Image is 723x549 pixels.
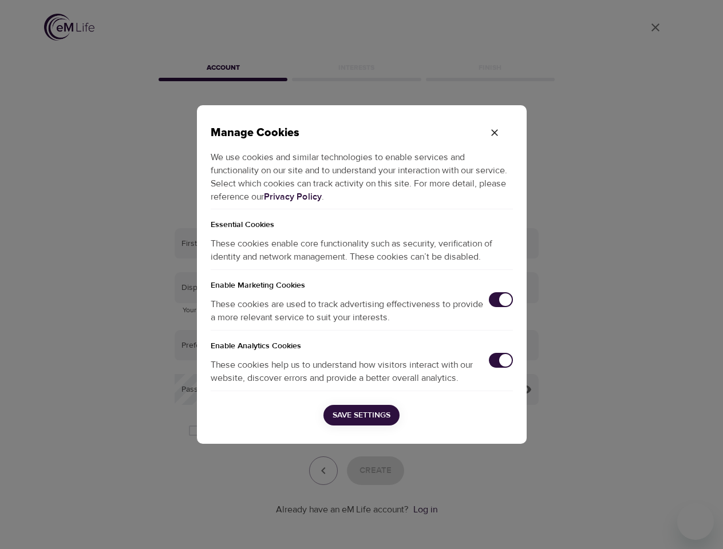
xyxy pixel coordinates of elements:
h5: Enable Analytics Cookies [211,331,513,353]
p: These cookies help us to understand how visitors interact with our website, discover errors and p... [211,359,489,385]
h5: Enable Marketing Cookies [211,270,513,292]
p: These cookies enable core functionality such as security, verification of identity and network ma... [211,232,513,269]
p: Manage Cookies [211,124,476,142]
p: We use cookies and similar technologies to enable services and functionality on our site and to u... [211,142,513,209]
p: Essential Cookies [211,209,513,232]
button: Save Settings [323,405,400,426]
span: Save Settings [333,408,390,423]
p: These cookies are used to track advertising effectiveness to provide a more relevant service to s... [211,298,489,324]
a: Privacy Policy [264,191,322,202]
